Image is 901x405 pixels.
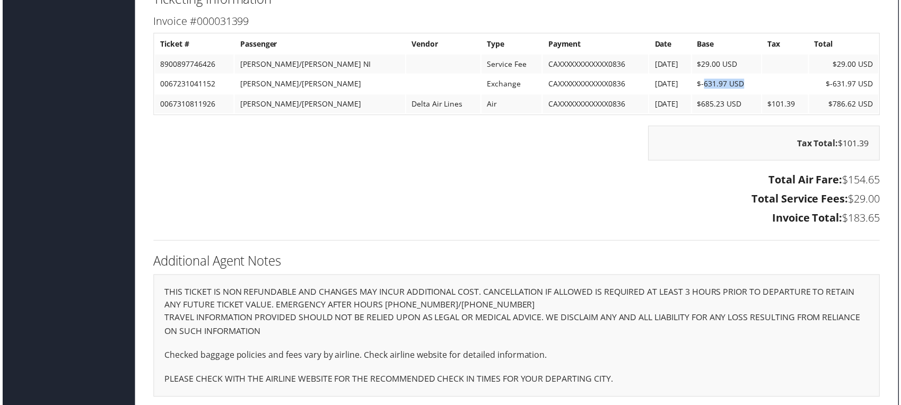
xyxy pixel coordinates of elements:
th: Tax [764,34,810,54]
div: $101.39 [649,126,882,161]
td: $786.62 USD [811,95,880,114]
th: Ticket # [153,34,232,54]
th: Total [811,34,880,54]
td: 0067310811926 [153,95,232,114]
td: [DATE] [650,95,692,114]
td: CAXXXXXXXXXXXX0836 [543,55,649,74]
td: [PERSON_NAME]/[PERSON_NAME] NI [233,55,405,74]
td: CAXXXXXXXXXXXX0836 [543,95,649,114]
strong: Total Air Fare: [770,173,844,188]
td: [PERSON_NAME]/[PERSON_NAME] [233,75,405,94]
strong: Total Service Fees: [753,192,850,207]
td: Service Fee [482,55,542,74]
td: [PERSON_NAME]/[PERSON_NAME] [233,95,405,114]
td: $-631.97 USD [811,75,880,94]
td: 8900897746426 [153,55,232,74]
td: $29.00 USD [811,55,880,74]
td: $29.00 USD [693,55,763,74]
h3: $183.65 [152,212,882,226]
p: PLEASE CHECK WITH THE AIRLINE WEBSITE FOR THE RECOMMENDED CHECK IN TIMES FOR YOUR DEPARTING CITY. [163,374,871,388]
td: Delta Air Lines [406,95,480,114]
h2: Additional Agent Notes [152,253,882,271]
th: Payment [543,34,649,54]
strong: Invoice Total: [774,212,844,226]
td: CAXXXXXXXXXXXX0836 [543,75,649,94]
p: Checked baggage policies and fees vary by airline. Check airline website for detailed information. [163,350,871,364]
h3: Invoice #000031399 [152,14,882,29]
td: 0067231041152 [153,75,232,94]
div: THIS TICKET IS NON REFUNDABLE AND CHANGES MAY INCUR ADDITIONAL COST. CANCELLATION IF ALLOWED IS R... [152,276,882,399]
td: $-631.97 USD [693,75,763,94]
td: $101.39 [764,95,810,114]
th: Type [482,34,542,54]
th: Base [693,34,763,54]
th: Vendor [406,34,480,54]
h3: $29.00 [152,192,882,207]
th: Date [650,34,692,54]
td: [DATE] [650,55,692,74]
th: Passenger [233,34,405,54]
td: Exchange [482,75,542,94]
p: TRAVEL INFORMATION PROVIDED SHOULD NOT BE RELIED UPON AS LEGAL OR MEDICAL ADVICE. WE DISCLAIM ANY... [163,312,871,339]
td: Air [482,95,542,114]
strong: Tax Total: [799,138,840,149]
td: $685.23 USD [693,95,763,114]
h3: $154.65 [152,173,882,188]
td: [DATE] [650,75,692,94]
